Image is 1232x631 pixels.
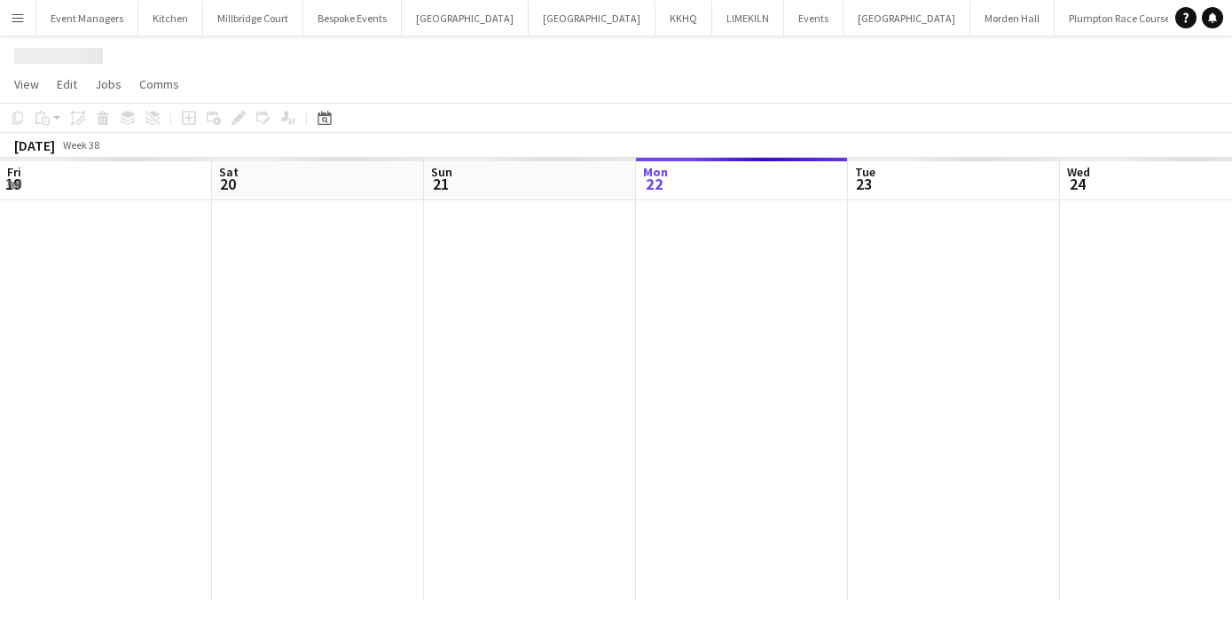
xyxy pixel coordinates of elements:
span: 22 [640,174,668,194]
span: 20 [216,174,239,194]
span: Sun [431,164,452,180]
span: Comms [139,76,179,92]
button: Millbridge Court [203,1,303,35]
a: View [7,73,46,96]
div: [DATE] [14,136,55,154]
a: Comms [132,73,186,96]
button: Events [784,1,844,35]
button: [GEOGRAPHIC_DATA] [529,1,655,35]
span: Wed [1067,164,1090,180]
a: Jobs [88,73,129,96]
span: Tue [855,164,875,180]
button: Bespoke Events [303,1,402,35]
span: 23 [852,174,875,194]
span: 21 [428,174,452,194]
span: Jobs [95,76,122,92]
button: LIMEKILN [712,1,784,35]
span: Sat [219,164,239,180]
span: Mon [643,164,668,180]
span: Week 38 [59,138,103,152]
span: 24 [1064,174,1090,194]
button: KKHQ [655,1,712,35]
span: View [14,76,39,92]
button: Kitchen [138,1,203,35]
button: [GEOGRAPHIC_DATA] [402,1,529,35]
a: Edit [50,73,84,96]
button: Event Managers [36,1,138,35]
button: Morden Hall [970,1,1055,35]
button: Plumpton Race Course [1055,1,1185,35]
span: Fri [7,164,21,180]
button: [GEOGRAPHIC_DATA] [844,1,970,35]
span: Edit [57,76,77,92]
span: 19 [4,174,21,194]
